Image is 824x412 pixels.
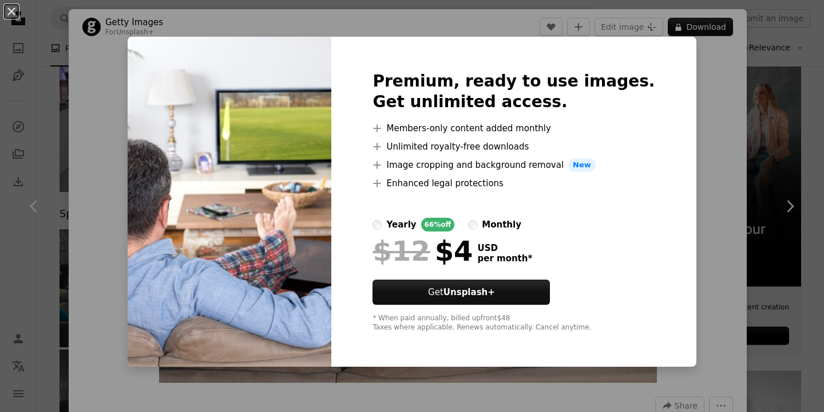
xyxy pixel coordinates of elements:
[373,236,473,266] div: $4
[373,158,655,172] li: Image cropping and background removal
[373,71,655,112] h2: Premium, ready to use images. Get unlimited access.
[373,220,382,229] input: yearly66%off
[373,140,655,154] li: Unlimited royalty-free downloads
[568,158,596,172] span: New
[468,220,477,229] input: monthly
[477,243,532,253] span: USD
[373,176,655,190] li: Enhanced legal protections
[373,314,655,332] div: * When paid annually, billed upfront $48 Taxes where applicable. Renews automatically. Cancel any...
[373,236,430,266] span: $12
[421,218,455,231] div: 66% off
[373,121,655,135] li: Members-only content added monthly
[443,287,495,297] strong: Unsplash+
[477,253,532,264] span: per month *
[386,218,416,231] div: yearly
[128,37,331,367] img: premium_photo-1682098177867-dfd0f0402428
[482,218,521,231] div: monthly
[373,280,550,305] button: GetUnsplash+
